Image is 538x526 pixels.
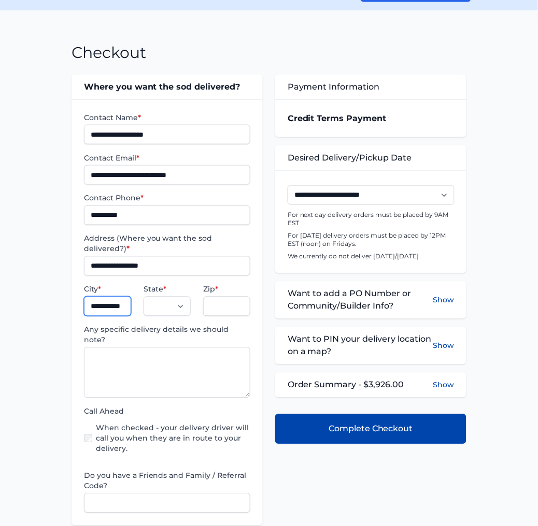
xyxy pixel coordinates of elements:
[203,284,250,295] label: Zip
[433,380,454,390] button: Show
[288,333,433,358] span: Want to PIN your delivery location on a map?
[84,153,250,163] label: Contact Email
[96,423,250,454] label: When checked - your delivery driver will call you when they are in route to your delivery.
[288,211,454,228] p: For next day delivery orders must be placed by 9AM EST
[84,284,131,295] label: City
[84,471,250,491] label: Do you have a Friends and Family / Referral Code?
[288,113,387,123] strong: Credit Terms Payment
[144,284,191,295] label: State
[275,145,466,170] div: Desired Delivery/Pickup Date
[433,333,454,358] button: Show
[84,112,250,123] label: Contact Name
[84,406,250,417] label: Call Ahead
[84,193,250,203] label: Contact Phone
[275,414,466,444] button: Complete Checkout
[84,233,250,254] label: Address (Where you want the sod delivered?)
[288,232,454,249] p: For [DATE] delivery orders must be placed by 12PM EST (noon) on Fridays.
[84,325,250,345] label: Any specific delivery details we should note?
[288,379,404,391] span: Order Summary - $3,926.00
[433,288,454,313] button: Show
[72,75,263,99] div: Where you want the sod delivered?
[288,253,454,261] p: We currently do not deliver [DATE]/[DATE]
[72,43,146,62] h1: Checkout
[275,75,466,99] div: Payment Information
[288,288,433,313] span: Want to add a PO Number or Community/Builder Info?
[329,423,413,435] span: Complete Checkout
